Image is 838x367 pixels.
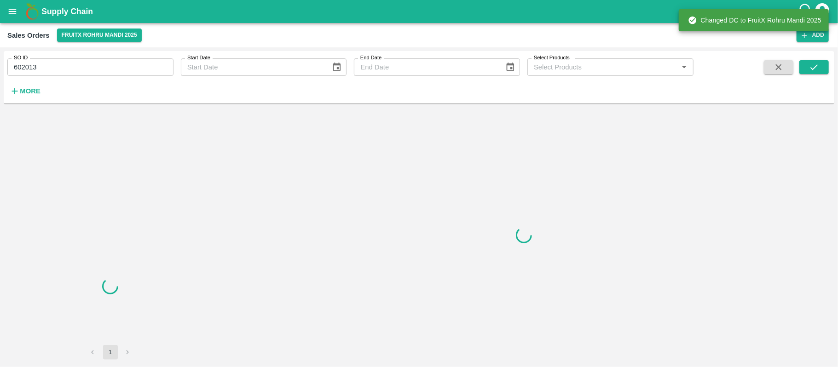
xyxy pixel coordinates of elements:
input: End Date [354,58,497,76]
button: Open [678,61,690,73]
button: More [7,83,43,99]
nav: pagination navigation [84,345,137,360]
div: Sales Orders [7,29,50,41]
div: customer-support [798,3,814,20]
button: open drawer [2,1,23,22]
input: Start Date [181,58,324,76]
div: account of current user [814,2,831,21]
input: Enter SO ID [7,58,173,76]
button: Select DC [57,29,142,42]
input: Select Products [530,61,676,73]
div: Changed DC to FruitX Rohru Mandi 2025 [688,12,821,29]
label: SO ID [14,54,28,62]
button: Choose date [502,58,519,76]
button: Choose date [328,58,346,76]
a: Supply Chain [41,5,798,18]
button: Add [797,29,829,42]
label: Start Date [187,54,210,62]
button: page 1 [103,345,118,360]
label: Select Products [534,54,570,62]
img: logo [23,2,41,21]
b: Supply Chain [41,7,93,16]
strong: More [20,87,40,95]
label: End Date [360,54,381,62]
